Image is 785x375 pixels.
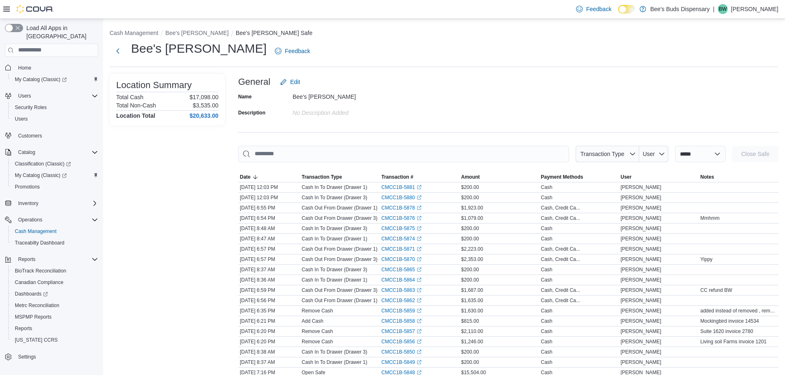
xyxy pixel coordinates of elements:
[12,226,60,236] a: Cash Management
[238,193,300,203] div: [DATE] 12:03 PM
[2,130,101,142] button: Customers
[713,4,715,14] p: |
[116,94,143,100] h6: Total Cash
[382,215,422,221] a: CMCC1B-5876External link
[8,237,101,249] button: Traceabilty Dashboard
[417,277,422,282] svg: External link
[8,170,101,181] a: My Catalog (Classic)
[238,182,300,192] div: [DATE] 12:03 PM
[15,161,71,167] span: Classification (Classic)
[461,359,479,366] span: $200.00
[131,40,267,57] h1: Bee's [PERSON_NAME]
[15,291,48,297] span: Dashboards
[272,43,313,59] a: Feedback
[23,24,98,40] span: Load All Apps in [GEOGRAPHIC_DATA]
[417,308,422,313] svg: External link
[302,359,367,366] p: Cash In To Drawer (Drawer 1)
[302,318,323,324] p: Add Cash
[302,338,333,345] p: Remove Cash
[12,170,98,180] span: My Catalog (Classic)
[12,75,70,84] a: My Catalog (Classic)
[382,328,422,335] a: CMCC1B-5857External link
[15,254,39,264] button: Reports
[619,172,699,182] button: User
[302,349,367,355] p: Cash In To Drawer (Drawer 3)
[380,172,460,182] button: Transaction #
[12,75,98,84] span: My Catalog (Classic)
[18,200,38,207] span: Inventory
[621,338,661,345] span: [PERSON_NAME]
[238,337,300,347] div: [DATE] 6:20 PM
[18,133,42,139] span: Customers
[621,215,661,221] span: [PERSON_NAME]
[701,174,714,180] span: Notes
[8,300,101,311] button: Metrc Reconciliation
[15,184,40,190] span: Promotions
[15,302,59,309] span: Metrc Reconciliation
[621,205,661,211] span: [PERSON_NAME]
[12,335,98,345] span: Washington CCRS
[382,225,422,232] a: CMCC1B-5875External link
[15,352,98,362] span: Settings
[12,335,61,345] a: [US_STATE] CCRS
[621,287,661,293] span: [PERSON_NAME]
[12,182,43,192] a: Promotions
[15,147,38,157] button: Catalog
[2,62,101,74] button: Home
[541,359,553,366] div: Cash
[12,114,31,124] a: Users
[238,326,300,336] div: [DATE] 6:20 PM
[541,307,553,314] div: Cash
[12,159,98,169] span: Classification (Classic)
[238,224,300,233] div: [DATE] 8:48 AM
[8,102,101,113] button: Security Roles
[461,184,479,191] span: $200.00
[238,254,300,264] div: [DATE] 6:57 PM
[15,268,66,274] span: BioTrack Reconciliation
[539,172,619,182] button: Payment Methods
[382,359,422,366] a: CMCC1B-5849External link
[12,300,63,310] a: Metrc Reconciliation
[382,256,422,263] a: CMCC1B-5870External link
[302,297,377,304] p: Cash Out From Drawer (Drawer 1)
[741,150,769,158] span: Close Safe
[8,288,101,300] a: Dashboards
[2,147,101,158] button: Catalog
[18,354,36,360] span: Settings
[302,174,342,180] span: Transaction Type
[621,328,661,335] span: [PERSON_NAME]
[12,102,50,112] a: Security Roles
[461,297,483,304] span: $1,635.00
[701,338,767,345] span: Living soil Farms invoice 1201
[417,298,422,303] svg: External link
[18,217,42,223] span: Operations
[238,109,265,116] label: Description
[15,254,98,264] span: Reports
[302,287,377,293] p: Cash Out From Drawer (Drawer 3)
[417,195,422,200] svg: External link
[302,205,377,211] p: Cash Out From Drawer (Drawer 1)
[12,238,98,248] span: Traceabilty Dashboard
[15,147,98,157] span: Catalog
[382,349,422,355] a: CMCC1B-5850External link
[285,47,310,55] span: Feedback
[302,328,333,335] p: Remove Cash
[417,349,422,354] svg: External link
[193,102,218,109] p: $3,535.00
[190,112,218,119] h4: $20,633.00
[12,170,70,180] a: My Catalog (Classic)
[417,236,422,241] svg: External link
[8,277,101,288] button: Canadian Compliance
[541,246,580,252] div: Cash, Credit Ca...
[580,151,624,157] span: Transaction Type
[382,318,422,324] a: CMCC1B-5858External link
[12,312,98,322] span: MSPMP Reports
[417,267,422,272] svg: External link
[15,279,63,286] span: Canadian Compliance
[18,65,31,71] span: Home
[12,324,35,333] a: Reports
[293,106,403,116] div: No Description added
[8,265,101,277] button: BioTrack Reconciliation
[238,285,300,295] div: [DATE] 6:59 PM
[116,102,156,109] h6: Total Non-Cash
